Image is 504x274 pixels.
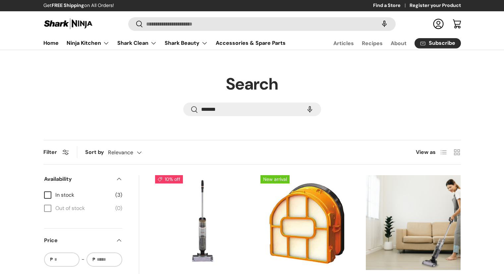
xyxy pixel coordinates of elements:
[165,36,208,50] a: Shark Beauty
[415,38,461,48] a: Subscribe
[43,36,59,49] a: Home
[260,175,355,270] img: shark-hydrovac-hard-floor-cleaner-filter-5325ffj200euk-full-view-sharkninja-philippines
[416,148,436,156] span: View as
[299,102,320,117] speech-search-button: Search by voice
[55,204,111,212] span: Out of stock
[155,175,250,270] img: shark-hyrdrovac-wet-and-dry-hard-floor-clearner-full-view-sharkninja
[44,167,122,191] summary: Availability
[117,36,157,50] a: Shark Clean
[43,17,93,30] img: Shark Ninja Philippines
[43,74,461,95] h1: Search
[391,37,407,50] a: About
[43,149,57,156] span: Filter
[374,17,395,31] speech-search-button: Search by voice
[333,37,354,50] a: Articles
[410,2,461,9] a: Register your Product
[63,36,113,50] summary: Ninja Kitchen
[49,256,54,263] span: ₱
[52,2,84,8] strong: FREE Shipping
[43,36,286,50] nav: Primary
[44,229,122,252] summary: Price
[260,175,290,183] span: New arrival
[373,2,410,9] a: Find a Store
[44,175,112,183] span: Availability
[155,175,183,183] span: 10% off
[108,149,133,156] span: Relevance
[82,255,84,263] span: -
[362,37,383,50] a: Recipes
[366,175,461,270] img: https://sharkninja.com.ph/products/shark-hydrovac-cordless-wet-dry-hard-floor-cleaner-wd210ph
[67,36,109,50] a: Ninja Kitchen
[260,175,355,270] a: Shark 2-in-1 Filter : 5325FFJ200EUK
[155,175,250,270] a: Shark HydroVac Cordless Wet & Dry Hard Floor Cleaner (WD210PH)
[108,147,155,158] button: Relevance
[429,40,455,46] span: Subscribe
[161,36,212,50] summary: Shark Beauty
[43,149,69,156] button: Filter
[55,191,111,199] span: In stock
[43,2,114,9] p: Get on All Orders!
[44,237,112,244] span: Price
[115,204,122,212] span: (0)
[92,256,96,263] span: ₱
[113,36,161,50] summary: Shark Clean
[216,36,286,49] a: Accessories & Spare Parts
[115,191,122,199] span: (3)
[317,36,461,50] nav: Secondary
[85,148,108,156] label: Sort by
